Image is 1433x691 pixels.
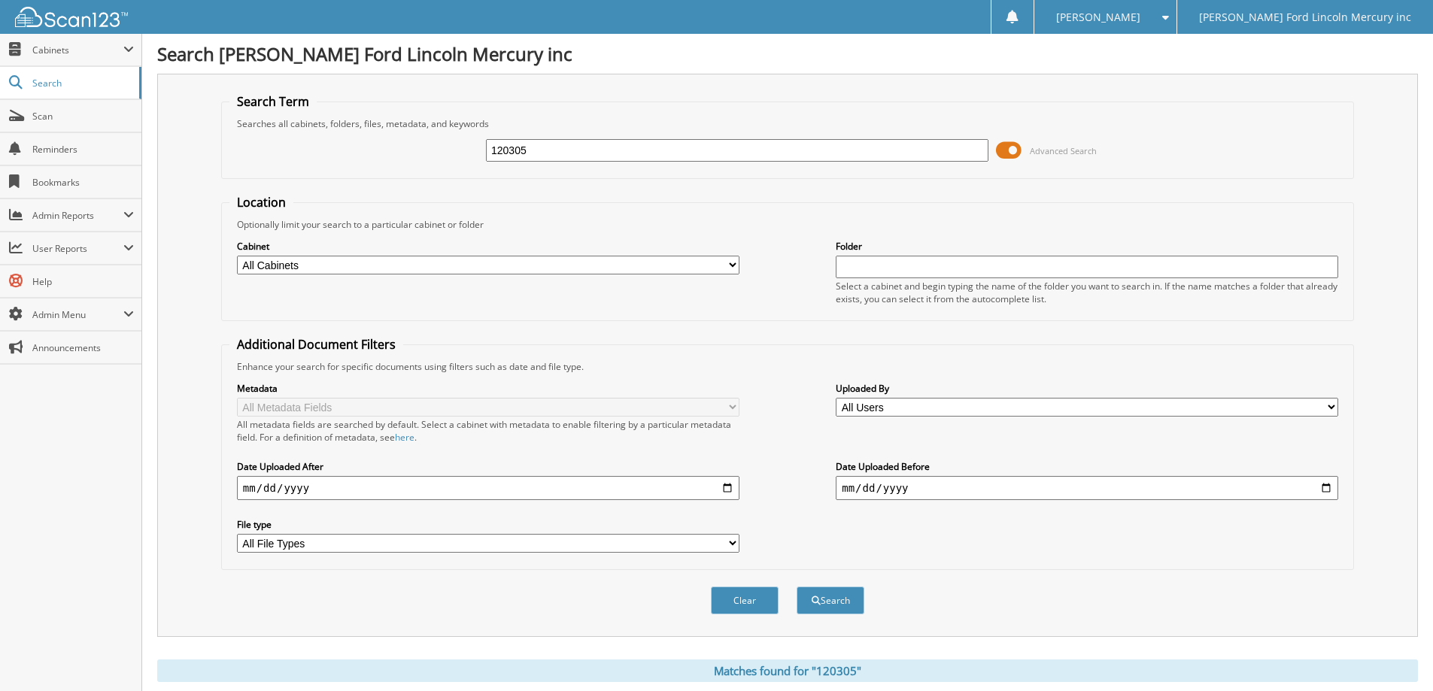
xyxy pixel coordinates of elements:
label: Uploaded By [836,382,1338,395]
span: [PERSON_NAME] [1056,13,1140,22]
span: [PERSON_NAME] Ford Lincoln Mercury inc [1199,13,1411,22]
span: Cabinets [32,44,123,56]
label: Date Uploaded After [237,460,739,473]
span: Scan [32,110,134,123]
legend: Location [229,194,293,211]
input: end [836,476,1338,500]
label: File type [237,518,739,531]
div: Optionally limit your search to a particular cabinet or folder [229,218,1346,231]
span: Search [32,77,132,89]
span: Bookmarks [32,176,134,189]
span: Advanced Search [1030,145,1097,156]
label: Metadata [237,382,739,395]
label: Folder [836,240,1338,253]
label: Cabinet [237,240,739,253]
div: Searches all cabinets, folders, files, metadata, and keywords [229,117,1346,130]
h1: Search [PERSON_NAME] Ford Lincoln Mercury inc [157,41,1418,66]
legend: Search Term [229,93,317,110]
div: All metadata fields are searched by default. Select a cabinet with metadata to enable filtering b... [237,418,739,444]
legend: Additional Document Filters [229,336,403,353]
div: Matches found for "120305" [157,659,1418,682]
input: start [237,476,739,500]
span: Help [32,275,134,288]
span: User Reports [32,242,123,255]
button: Search [797,586,864,614]
span: Reminders [32,143,134,156]
img: scan123-logo-white.svg [15,7,128,27]
label: Date Uploaded Before [836,460,1338,473]
span: Admin Reports [32,209,123,222]
div: Enhance your search for specific documents using filters such as date and file type. [229,360,1346,373]
button: Clear [711,586,779,614]
span: Admin Menu [32,308,123,321]
span: Announcements [32,341,134,354]
div: Select a cabinet and begin typing the name of the folder you want to search in. If the name match... [836,280,1338,305]
a: here [395,431,414,444]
